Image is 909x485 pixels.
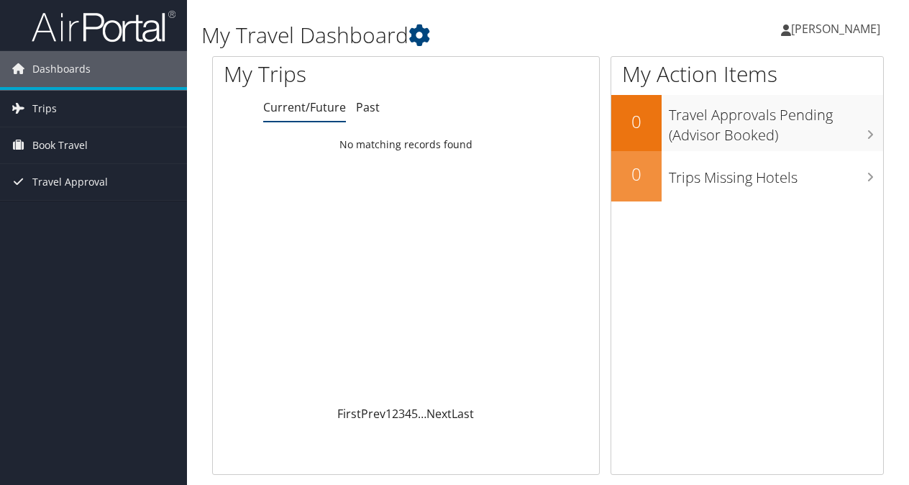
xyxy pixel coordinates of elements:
span: … [418,406,426,422]
h1: My Trips [224,59,427,89]
a: Next [426,406,452,422]
a: 0Trips Missing Hotels [611,151,883,201]
a: Prev [361,406,385,422]
span: Trips [32,91,57,127]
h2: 0 [611,109,662,134]
h3: Trips Missing Hotels [669,160,883,188]
span: Travel Approval [32,164,108,200]
span: [PERSON_NAME] [791,21,880,37]
a: First [337,406,361,422]
td: No matching records found [213,132,599,158]
img: airportal-logo.png [32,9,175,43]
span: Book Travel [32,127,88,163]
a: [PERSON_NAME] [781,7,895,50]
h1: My Action Items [611,59,883,89]
a: Past [356,99,380,115]
a: 5 [411,406,418,422]
a: 3 [398,406,405,422]
a: Last [452,406,474,422]
a: 0Travel Approvals Pending (Advisor Booked) [611,95,883,150]
a: 4 [405,406,411,422]
h2: 0 [611,162,662,186]
h3: Travel Approvals Pending (Advisor Booked) [669,98,883,145]
a: 2 [392,406,398,422]
a: 1 [385,406,392,422]
h1: My Travel Dashboard [201,20,664,50]
a: Current/Future [263,99,346,115]
span: Dashboards [32,51,91,87]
